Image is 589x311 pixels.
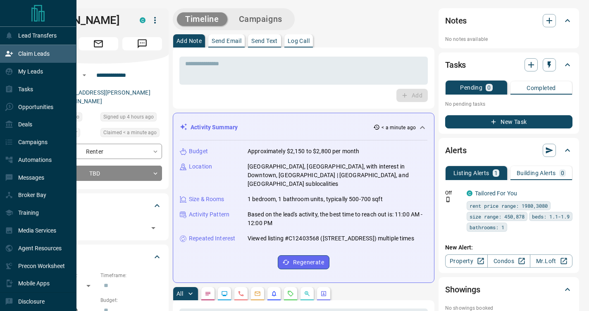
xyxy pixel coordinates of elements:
[517,170,556,176] p: Building Alerts
[470,202,548,210] span: rent price range: 1980,3080
[467,190,472,196] div: condos.ca
[57,89,150,104] a: [EMAIL_ADDRESS][PERSON_NAME][DOMAIN_NAME]
[254,290,261,297] svg: Emails
[287,290,294,297] svg: Requests
[189,234,235,243] p: Repeated Interest
[238,290,244,297] svg: Calls
[271,290,277,297] svg: Listing Alerts
[191,123,238,132] p: Activity Summary
[248,162,427,188] p: [GEOGRAPHIC_DATA], [GEOGRAPHIC_DATA], with interest in Downtown, [GEOGRAPHIC_DATA] | [GEOGRAPHIC_...
[79,37,118,50] span: Email
[453,170,489,176] p: Listing Alerts
[103,113,154,121] span: Signed up 4 hours ago
[248,195,383,204] p: 1 bedroom, 1 bathroom units, typically 500-700 sqft
[487,85,491,90] p: 0
[445,115,572,128] button: New Task
[320,290,327,297] svg: Agent Actions
[304,290,310,297] svg: Opportunities
[205,290,211,297] svg: Notes
[445,98,572,110] p: No pending tasks
[122,37,162,50] span: Message
[470,223,504,231] span: bathrooms: 1
[189,162,212,171] p: Location
[189,147,208,156] p: Budget
[445,283,480,296] h2: Showings
[382,124,416,131] p: < a minute ago
[35,196,162,216] div: Tags
[35,14,127,27] h1: [PERSON_NAME]
[445,280,572,299] div: Showings
[561,170,564,176] p: 0
[248,210,427,228] p: Based on the lead's activity, the best time to reach out is: 11:00 AM - 12:00 PM
[445,36,572,43] p: No notes available
[189,195,224,204] p: Size & Rooms
[251,38,278,44] p: Send Text
[494,170,498,176] p: 1
[460,85,482,90] p: Pending
[527,85,556,91] p: Completed
[100,297,162,304] p: Budget:
[475,190,517,197] a: Tailored For You
[35,144,162,159] div: Renter
[100,272,162,279] p: Timeframe:
[445,55,572,75] div: Tasks
[288,38,310,44] p: Log Call
[278,255,329,269] button: Regenerate
[248,147,359,156] p: Approximately $2,150 to $2,800 per month
[445,254,488,268] a: Property
[176,291,183,297] p: All
[231,12,291,26] button: Campaigns
[140,17,145,23] div: condos.ca
[532,212,570,221] span: beds: 1.1-1.9
[35,166,162,181] div: TBD
[445,144,467,157] h2: Alerts
[487,254,530,268] a: Condos
[176,38,202,44] p: Add Note
[470,212,525,221] span: size range: 450,878
[100,128,162,140] div: Mon Sep 15 2025
[445,140,572,160] div: Alerts
[103,128,157,137] span: Claimed < a minute ago
[148,222,159,234] button: Open
[221,290,228,297] svg: Lead Browsing Activity
[35,247,162,267] div: Criteria
[212,38,241,44] p: Send Email
[180,120,427,135] div: Activity Summary< a minute ago
[445,197,451,202] svg: Push Notification Only
[248,234,414,243] p: Viewed listing #C12403568 ([STREET_ADDRESS]) multiple times
[530,254,572,268] a: Mr.Loft
[189,210,229,219] p: Activity Pattern
[445,189,462,197] p: Off
[445,14,467,27] h2: Notes
[445,11,572,31] div: Notes
[100,112,162,124] div: Mon Sep 15 2025
[177,12,227,26] button: Timeline
[445,243,572,252] p: New Alert:
[79,70,89,80] button: Open
[445,58,466,71] h2: Tasks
